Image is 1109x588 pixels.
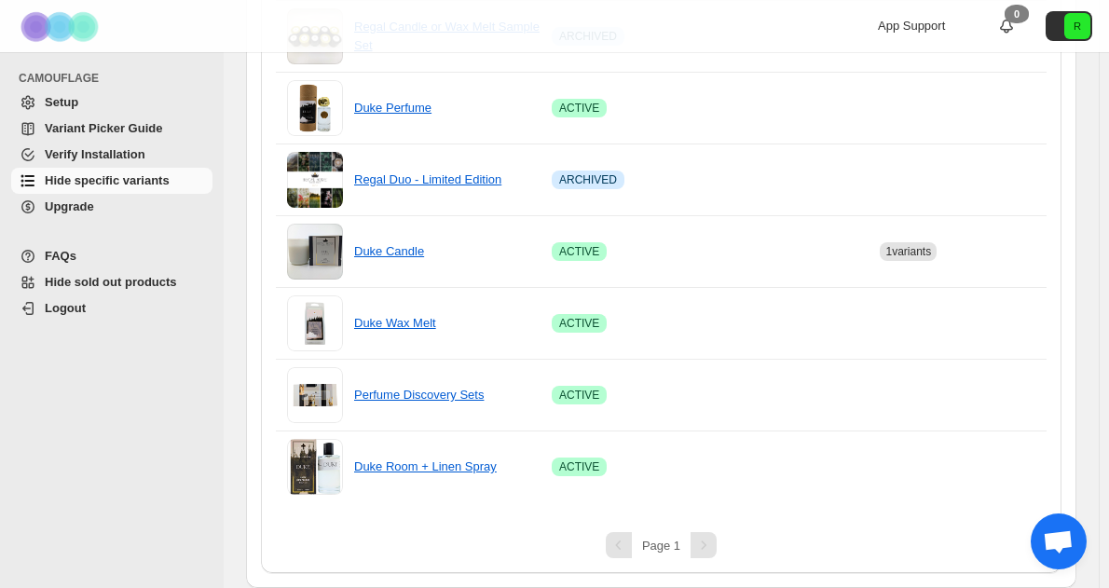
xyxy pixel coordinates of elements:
[354,244,424,258] a: Duke Candle
[559,101,599,116] span: ACTIVE
[45,249,76,263] span: FAQs
[287,295,343,351] img: Duke Wax Melt
[11,168,212,194] a: Hide specific variants
[559,459,599,474] span: ACTIVE
[11,243,212,269] a: FAQs
[354,172,501,186] a: Regal Duo - Limited Edition
[45,147,145,161] span: Verify Installation
[354,101,431,115] a: Duke Perfume
[287,439,343,495] img: Duke Room + Linen Spray
[45,121,162,135] span: Variant Picker Guide
[1031,513,1087,569] div: Open chat
[45,199,94,213] span: Upgrade
[642,539,680,553] span: Page 1
[45,95,78,109] span: Setup
[354,388,484,402] a: Perfume Discovery Sets
[45,301,86,315] span: Logout
[559,316,599,331] span: ACTIVE
[45,173,170,187] span: Hide specific variants
[885,245,931,258] span: 1 variants
[11,142,212,168] a: Verify Installation
[19,71,214,86] span: CAMOUFLAGE
[287,367,343,423] img: Perfume Discovery Sets
[559,172,617,187] span: ARCHIVED
[11,194,212,220] a: Upgrade
[287,152,343,208] img: Regal Duo - Limited Edition
[11,89,212,116] a: Setup
[15,1,108,52] img: Camouflage
[1074,21,1081,32] text: R
[997,17,1016,35] a: 0
[1046,11,1092,41] button: Avatar with initials R
[45,275,177,289] span: Hide sold out products
[878,19,945,33] span: App Support
[354,459,497,473] a: Duke Room + Linen Spray
[1005,5,1029,23] div: 0
[11,269,212,295] a: Hide sold out products
[287,224,343,280] img: Duke Candle
[11,295,212,321] a: Logout
[354,316,436,330] a: Duke Wax Melt
[11,116,212,142] a: Variant Picker Guide
[1064,13,1090,39] span: Avatar with initials R
[276,532,1047,558] nav: Pagination
[287,80,343,136] img: Duke Perfume
[559,388,599,403] span: ACTIVE
[559,244,599,259] span: ACTIVE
